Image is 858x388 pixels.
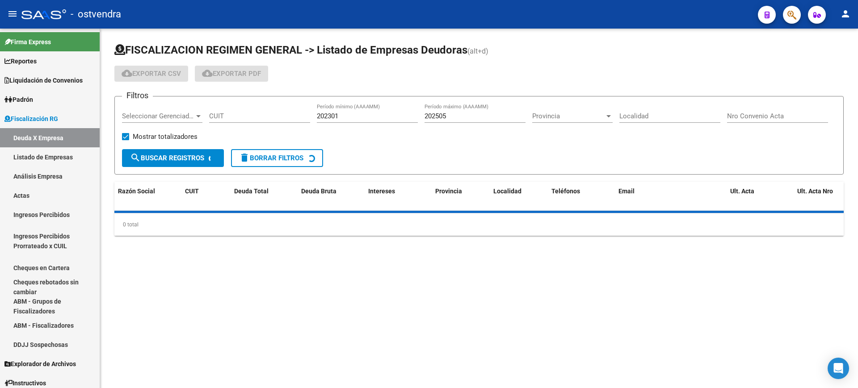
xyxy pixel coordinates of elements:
span: - ostvendra [71,4,121,24]
span: Ult. Acta [730,188,754,195]
span: Razón Social [118,188,155,195]
span: Liquidación de Convenios [4,75,83,85]
span: Provincia [435,188,462,195]
span: Buscar Registros [130,154,204,162]
mat-icon: search [130,152,141,163]
span: Email [618,188,635,195]
span: Localidad [493,188,522,195]
span: CUIT [185,188,199,195]
datatable-header-cell: Deuda Bruta [298,182,365,211]
div: Open Intercom Messenger [828,358,849,379]
span: Firma Express [4,37,51,47]
datatable-header-cell: Razón Social [114,182,181,211]
span: Exportar PDF [202,70,261,78]
datatable-header-cell: Intereses [365,182,432,211]
datatable-header-cell: Ult. Acta [727,182,794,211]
datatable-header-cell: Deuda Total [231,182,298,211]
span: Deuda Total [234,188,269,195]
span: Mostrar totalizadores [133,131,198,142]
button: Borrar Filtros [231,149,323,167]
span: Seleccionar Gerenciador [122,112,194,120]
span: Intereses [368,188,395,195]
mat-icon: person [840,8,851,19]
span: Instructivos [4,378,46,388]
button: Buscar Registros [122,149,224,167]
span: Borrar Filtros [239,154,303,162]
span: Ult. Acta Nro [797,188,833,195]
span: Fiscalización RG [4,114,58,124]
mat-icon: menu [7,8,18,19]
h3: Filtros [122,89,153,102]
datatable-header-cell: Email [615,182,727,211]
span: Padrón [4,95,33,104]
datatable-header-cell: Teléfonos [548,182,615,211]
div: 0 total [114,213,844,236]
span: Reportes [4,56,37,66]
button: Exportar CSV [114,66,188,82]
span: Exportar CSV [122,70,181,78]
span: Deuda Bruta [301,188,336,195]
span: Explorador de Archivos [4,359,76,369]
datatable-header-cell: Provincia [432,182,490,211]
datatable-header-cell: CUIT [181,182,231,211]
mat-icon: delete [239,152,250,163]
span: Provincia [532,112,605,120]
datatable-header-cell: Localidad [490,182,548,211]
span: (alt+d) [467,47,488,55]
span: FISCALIZACION REGIMEN GENERAL -> Listado de Empresas Deudoras [114,44,467,56]
button: Exportar PDF [195,66,268,82]
span: Teléfonos [551,188,580,195]
mat-icon: cloud_download [202,68,213,79]
mat-icon: cloud_download [122,68,132,79]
